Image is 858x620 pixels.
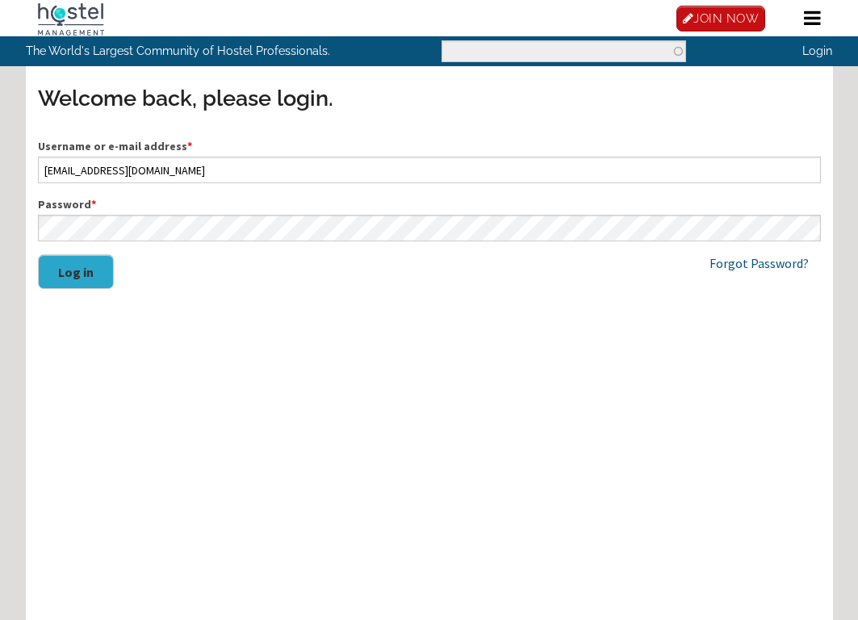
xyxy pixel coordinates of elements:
[38,138,821,155] label: Username or e-mail address
[38,3,104,36] img: Hostel Management Home
[442,40,686,62] input: Enter the terms you wish to search for.
[38,254,114,289] button: Log in
[802,44,832,57] a: Login
[709,255,809,271] a: Forgot Password?
[676,6,766,31] a: JOIN NOW
[38,196,821,213] label: Password
[38,83,821,114] h3: Welcome back, please login.
[91,197,96,212] span: This field is required.
[26,36,362,65] p: The World's Largest Community of Hostel Professionals.
[187,139,192,153] span: This field is required.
